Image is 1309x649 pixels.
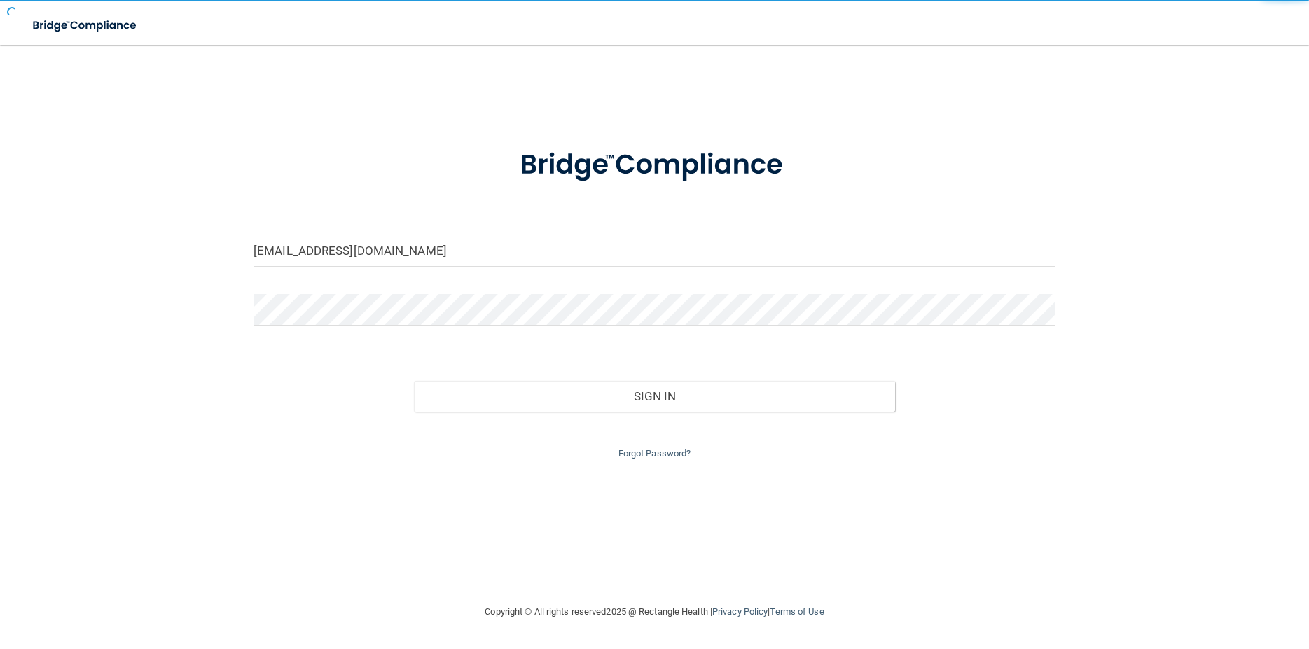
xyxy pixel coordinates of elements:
[254,235,1055,267] input: Email
[770,606,824,617] a: Terms of Use
[491,129,817,202] img: bridge_compliance_login_screen.278c3ca4.svg
[21,11,150,40] img: bridge_compliance_login_screen.278c3ca4.svg
[618,448,691,459] a: Forgot Password?
[414,381,895,412] button: Sign In
[399,589,910,634] div: Copyright © All rights reserved 2025 @ Rectangle Health | |
[712,606,768,617] a: Privacy Policy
